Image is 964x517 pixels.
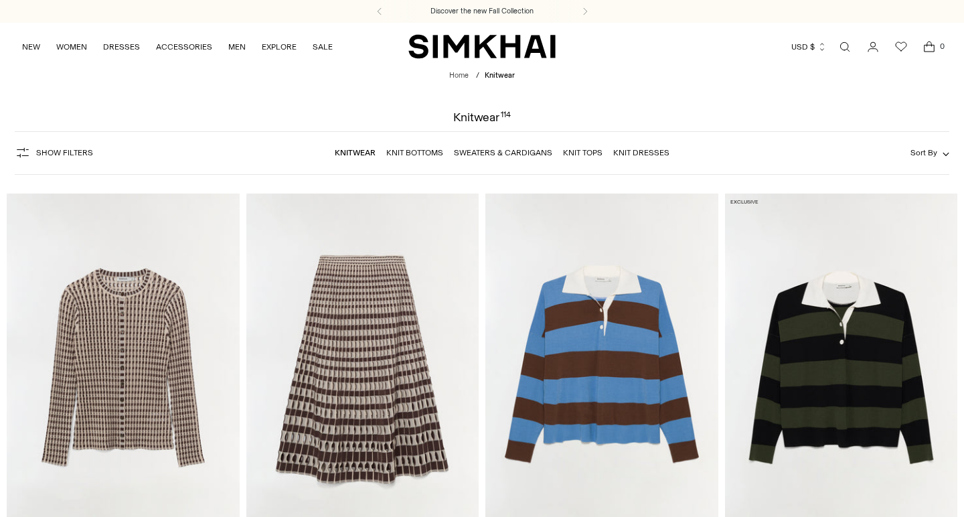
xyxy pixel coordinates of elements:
a: Go to the account page [860,33,886,60]
button: Sort By [910,145,949,160]
span: 0 [936,40,948,52]
a: Knit Tops [563,148,602,157]
span: Show Filters [36,148,93,157]
a: NEW [22,32,40,62]
button: USD $ [791,32,827,62]
a: WOMEN [56,32,87,62]
nav: Linked collections [335,139,669,167]
a: Wishlist [888,33,914,60]
button: Show Filters [15,142,93,163]
a: Knitwear [335,148,376,157]
h1: Knitwear [453,111,511,123]
div: / [476,70,479,82]
a: Discover the new Fall Collection [430,6,534,17]
a: MEN [228,32,246,62]
nav: breadcrumbs [449,70,515,82]
a: Open cart modal [916,33,943,60]
a: DRESSES [103,32,140,62]
a: ACCESSORIES [156,32,212,62]
a: EXPLORE [262,32,297,62]
a: Sweaters & Cardigans [454,148,552,157]
div: 114 [501,111,511,123]
a: Open search modal [831,33,858,60]
a: Home [449,71,469,80]
span: Sort By [910,148,937,157]
span: Knitwear [485,71,515,80]
a: Knit Bottoms [386,148,443,157]
a: Knit Dresses [613,148,669,157]
a: SALE [313,32,333,62]
a: SIMKHAI [408,33,556,60]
